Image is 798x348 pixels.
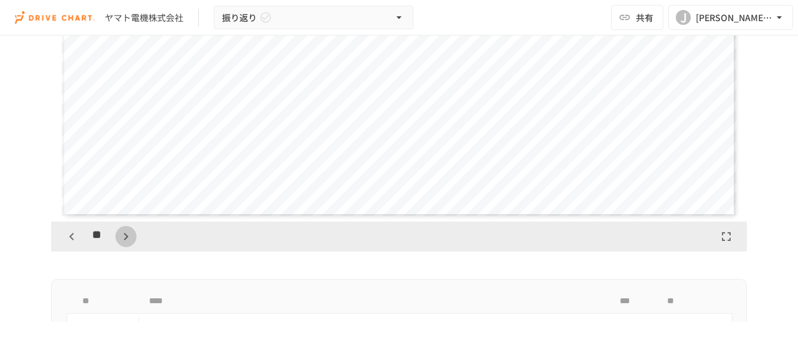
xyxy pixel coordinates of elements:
div: J [676,10,691,25]
span: 振り返り [222,10,257,26]
span: 共有 [636,11,653,24]
button: 振り返り [214,6,413,30]
img: i9VDDS9JuLRLX3JIUyK59LcYp6Y9cayLPHs4hOxMB9W [15,7,95,27]
div: [PERSON_NAME][EMAIL_ADDRESS][DOMAIN_NAME] [696,10,773,26]
button: status [77,317,102,342]
button: 共有 [611,5,663,30]
div: ヤマト電機株式会社 [105,11,183,24]
button: J[PERSON_NAME][EMAIL_ADDRESS][DOMAIN_NAME] [668,5,793,30]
